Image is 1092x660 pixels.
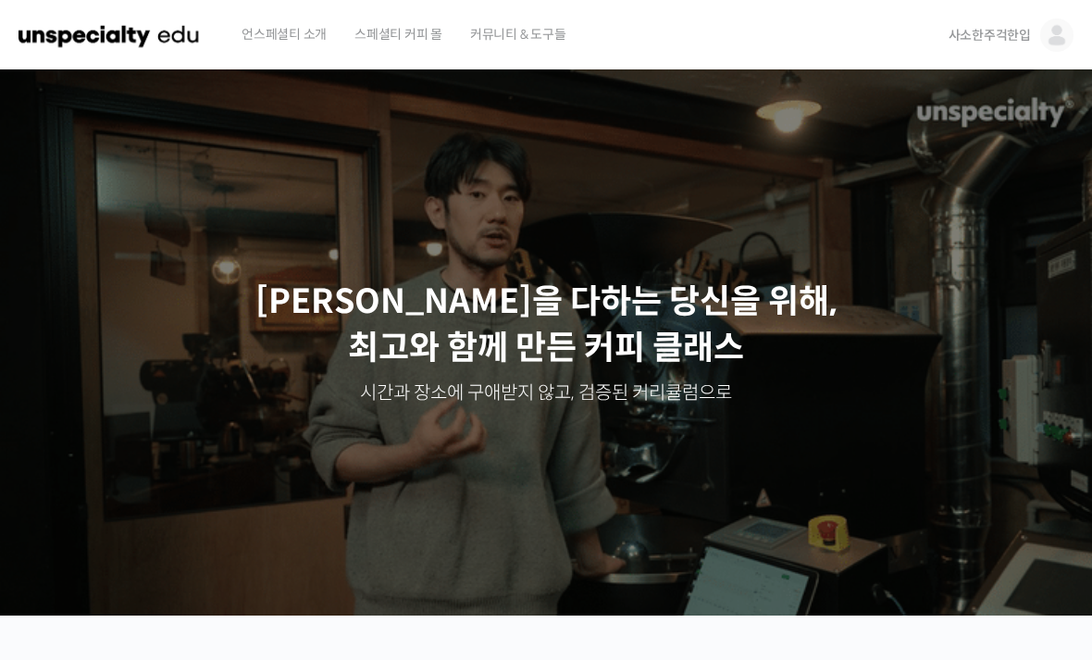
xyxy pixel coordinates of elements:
[239,506,355,553] a: 설정
[122,506,239,553] a: 대화
[949,27,1031,44] span: 사소한주걱한입
[286,534,308,549] span: 설정
[19,380,1073,406] p: 시간과 장소에 구애받지 않고, 검증된 커리큘럼으로
[6,506,122,553] a: 홈
[19,279,1073,372] p: [PERSON_NAME]을 다하는 당신을 위해, 최고와 함께 만든 커피 클래스
[169,535,192,550] span: 대화
[58,534,69,549] span: 홈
